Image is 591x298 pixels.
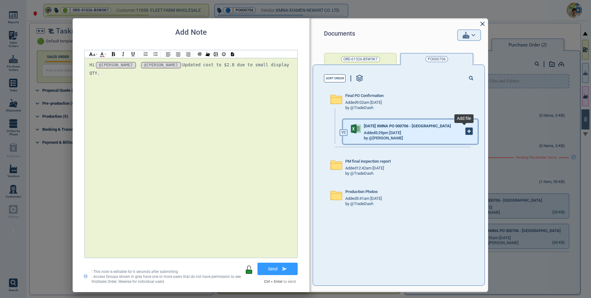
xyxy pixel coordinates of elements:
[89,52,96,56] img: hl
[99,63,133,68] div: @[PERSON_NAME]
[89,62,291,76] span: Updated cost to $2.8 due to small display QTY.
[343,56,378,62] span: ORD-01526-B5W5K7
[89,62,95,67] span: Hi
[96,54,98,55] img: ad
[345,100,382,105] span: Added 9:02am [DATE]
[91,274,241,284] span: - Access Groups shown in grey have one or more users that do not have permission to see this Sale...
[143,51,148,57] img: NL
[257,263,298,275] button: Send
[176,52,181,57] img: AC
[324,30,355,40] span: Documents
[144,63,178,68] div: @[PERSON_NAME]
[91,270,178,274] span: - This note is editable for 6 seconds after submitting
[324,74,346,82] button: Sort Order
[130,51,136,57] img: U
[345,196,382,201] span: Added 5:41am [DATE]
[166,52,171,57] img: AL
[351,124,361,134] img: excel
[345,166,384,171] span: Added 12:42am [DATE]
[206,52,210,56] img: /
[364,136,403,141] div: by @[PERSON_NAME]
[345,190,378,194] span: Production Photos
[340,129,347,136] label: V 2
[264,280,296,284] label: to send
[364,124,451,129] span: [DATE] XMNA PO 000706 - [GEOGRAPHIC_DATA]
[121,51,126,57] img: I
[214,52,218,56] img: img
[345,106,373,110] div: by @TradeDash
[185,52,191,57] img: AR
[153,51,158,57] img: BL
[175,28,207,37] h2: Add Note
[111,51,116,57] img: B
[100,52,104,55] img: AIcon
[198,52,202,56] img: @
[345,202,373,206] div: by @TradeDash
[345,171,373,176] div: by @TradeDash
[264,279,283,284] strong: Ctrl + Enter
[104,54,106,55] img: ad
[222,52,226,56] img: emoji
[364,131,401,135] span: Added 5:29pm [DATE]
[345,94,384,98] span: Final PO Confirmation
[428,56,446,62] span: PO000706
[345,159,391,164] span: PM final inspection report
